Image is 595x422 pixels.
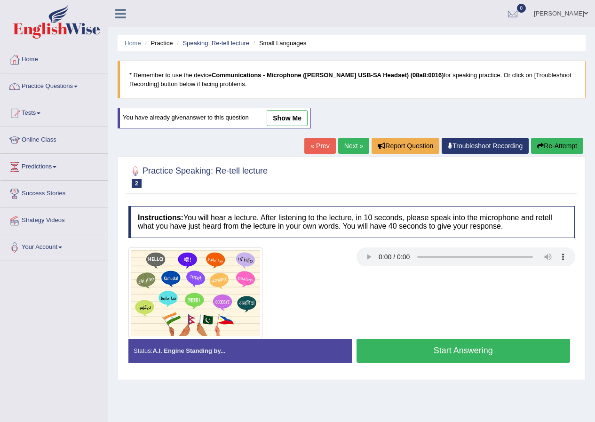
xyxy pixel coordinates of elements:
[531,138,583,154] button: Re-Attempt
[128,339,352,363] div: Status:
[357,339,571,363] button: Start Answering
[267,110,308,126] a: show me
[125,40,141,47] a: Home
[0,207,108,231] a: Strategy Videos
[372,138,439,154] button: Report Question
[152,347,225,354] strong: A.I. Engine Standing by...
[143,39,173,48] li: Practice
[118,61,586,98] blockquote: * Remember to use the device for speaking practice. Or click on [Troubleshoot Recording] button b...
[0,127,108,151] a: Online Class
[0,181,108,204] a: Success Stories
[182,40,249,47] a: Speaking: Re-tell lecture
[0,154,108,177] a: Predictions
[118,108,311,128] div: You have already given answer to this question
[128,206,575,238] h4: You will hear a lecture. After listening to the lecture, in 10 seconds, please speak into the mic...
[304,138,335,154] a: « Prev
[442,138,529,154] a: Troubleshoot Recording
[132,179,142,188] span: 2
[338,138,369,154] a: Next »
[0,100,108,124] a: Tests
[138,214,183,222] b: Instructions:
[212,72,444,79] b: Communications - Microphone ([PERSON_NAME] USB-SA Headset) (08a8:0016)
[517,4,526,13] span: 0
[0,47,108,70] a: Home
[0,234,108,258] a: Your Account
[128,164,268,188] h2: Practice Speaking: Re-tell lecture
[0,73,108,97] a: Practice Questions
[251,39,307,48] li: Small Languages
